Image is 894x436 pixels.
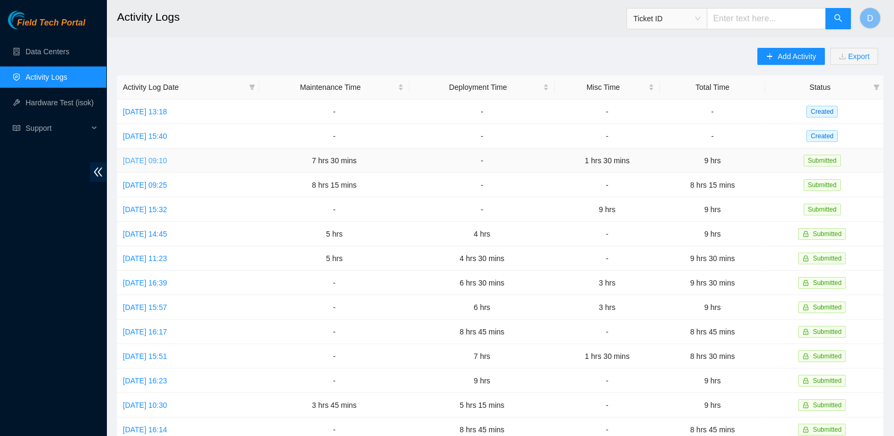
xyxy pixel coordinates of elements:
a: [DATE] 10:30 [123,401,167,409]
td: 1 hrs 30 mins [555,148,660,173]
td: 5 hrs 15 mins [410,393,555,417]
td: 9 hrs [660,368,765,393]
td: 6 hrs [410,295,555,320]
td: - [259,295,410,320]
button: search [825,8,851,29]
td: 9 hrs [660,222,765,246]
th: Total Time [660,76,765,99]
td: - [660,124,765,148]
span: Submitted [813,353,841,360]
span: read [13,124,20,132]
span: lock [803,231,809,237]
td: - [555,99,660,124]
a: [DATE] 09:10 [123,156,167,165]
td: 1 hrs 30 mins [555,344,660,368]
td: 6 hrs 30 mins [410,271,555,295]
span: Submitted [813,328,841,336]
span: Status [771,81,869,93]
span: Submitted [804,155,841,166]
a: Data Centers [26,47,69,56]
a: [DATE] 11:23 [123,254,167,263]
a: [DATE] 09:25 [123,181,167,189]
td: 5 hrs [259,246,410,271]
span: Submitted [813,426,841,433]
input: Enter text here... [707,8,826,29]
td: 9 hrs [660,148,765,173]
td: 8 hrs 45 mins [660,320,765,344]
span: lock [803,304,809,311]
td: - [410,197,555,222]
td: - [555,393,660,417]
span: lock [803,426,809,433]
a: [DATE] 15:57 [123,303,167,312]
span: filter [871,79,882,95]
td: 7 hrs [410,344,555,368]
td: 9 hrs [660,197,765,222]
a: [DATE] 16:14 [123,425,167,434]
td: 3 hrs 45 mins [259,393,410,417]
span: Add Activity [778,51,816,62]
a: [DATE] 15:40 [123,132,167,140]
button: downloadExport [830,48,878,65]
a: Hardware Test (isok) [26,98,94,107]
button: plusAdd Activity [757,48,824,65]
td: - [259,271,410,295]
span: Activity Log Date [123,81,245,93]
span: Submitted [813,279,841,287]
td: 3 hrs [555,271,660,295]
a: [DATE] 16:23 [123,376,167,385]
span: D [867,12,873,25]
span: Submitted [813,230,841,238]
td: - [555,124,660,148]
td: 4 hrs 30 mins [410,246,555,271]
td: 5 hrs [259,222,410,246]
td: 9 hrs [410,368,555,393]
a: Activity Logs [26,73,68,81]
td: - [555,246,660,271]
td: - [410,99,555,124]
span: lock [803,353,809,359]
td: 9 hrs [660,295,765,320]
td: 8 hrs 30 mins [660,344,765,368]
span: Submitted [813,255,841,262]
td: 9 hrs [555,197,660,222]
span: plus [766,53,773,61]
span: Submitted [804,204,841,215]
span: search [834,14,842,24]
td: 9 hrs [660,393,765,417]
a: Akamai TechnologiesField Tech Portal [8,19,85,33]
td: 9 hrs 30 mins [660,246,765,271]
td: - [410,173,555,197]
td: 9 hrs 30 mins [660,271,765,295]
span: Submitted [813,377,841,384]
td: - [555,320,660,344]
a: [DATE] 15:32 [123,205,167,214]
button: D [859,7,881,29]
a: [DATE] 13:18 [123,107,167,116]
td: 3 hrs [555,295,660,320]
a: [DATE] 16:17 [123,328,167,336]
td: 4 hrs [410,222,555,246]
td: - [410,148,555,173]
span: Created [806,106,838,118]
span: Submitted [804,179,841,191]
td: - [259,368,410,393]
td: - [555,222,660,246]
span: Created [806,130,838,142]
span: lock [803,378,809,384]
span: lock [803,255,809,262]
span: Submitted [813,401,841,409]
span: filter [247,79,257,95]
td: - [410,124,555,148]
a: [DATE] 15:51 [123,352,167,360]
span: lock [803,402,809,408]
span: Support [26,118,88,139]
span: filter [249,84,255,90]
td: - [259,124,410,148]
td: 8 hrs 15 mins [259,173,410,197]
a: [DATE] 14:45 [123,230,167,238]
a: [DATE] 16:39 [123,279,167,287]
td: - [259,344,410,368]
td: 8 hrs 45 mins [410,320,555,344]
td: - [555,173,660,197]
